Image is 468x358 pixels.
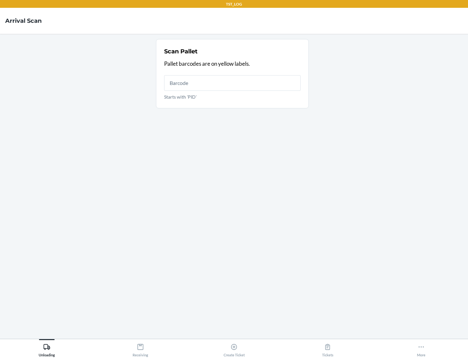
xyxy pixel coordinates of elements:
[5,17,42,25] h4: Arrival Scan
[224,341,245,357] div: Create Ticket
[164,75,301,91] input: Starts with 'PID'
[417,341,425,357] div: More
[164,47,198,56] h2: Scan Pallet
[187,339,281,357] button: Create Ticket
[164,93,301,100] p: Starts with 'PID'
[94,339,187,357] button: Receiving
[281,339,374,357] button: Tickets
[226,1,242,7] p: TST_LOG
[164,60,301,68] p: Pallet barcodes are on yellow labels.
[133,341,148,357] div: Receiving
[39,341,55,357] div: Unloading
[374,339,468,357] button: More
[322,341,333,357] div: Tickets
